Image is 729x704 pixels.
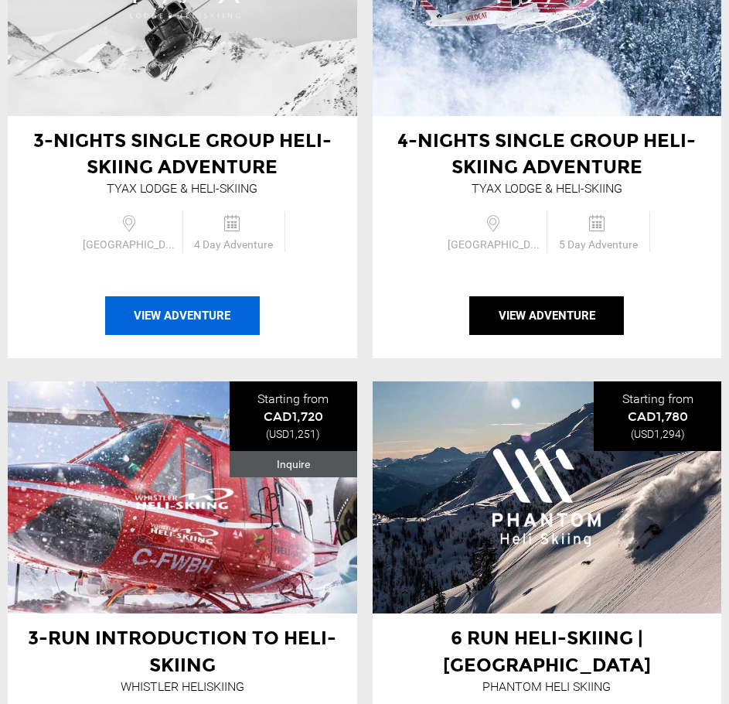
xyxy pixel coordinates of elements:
[472,180,622,198] div: Tyax Lodge & Heli-Skiing
[183,237,284,252] span: 4 Day Adventure
[124,447,240,548] img: images
[230,451,357,477] div: Inquire
[547,237,649,252] span: 5 Day Adventure
[628,409,688,424] span: CAD1,780
[397,129,696,178] span: 4-Nights Single Group Heli-Skiing Adventure
[622,391,693,406] span: Starting from
[28,627,336,675] span: 3-Run Introduction to Heli-Skiing
[444,237,547,252] span: [GEOGRAPHIC_DATA]
[33,129,332,178] span: 3-Nights Single Group Heli-Skiing Adventure
[121,678,244,696] div: Whistler Heliskiing
[257,391,329,406] span: Starting from
[264,409,323,424] span: CAD1,720
[105,296,260,335] button: View Adventure
[107,180,257,198] div: Tyax Lodge & Heli-Skiing
[482,678,611,696] div: Phantom Heli Skiing
[631,428,685,440] span: (USD1,294)
[266,428,320,440] span: (USD1,251)
[469,296,624,335] button: View Adventure
[443,627,651,675] span: 6 Run Heli-Skiing | [GEOGRAPHIC_DATA]
[489,447,605,548] img: images
[79,237,182,252] span: [GEOGRAPHIC_DATA]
